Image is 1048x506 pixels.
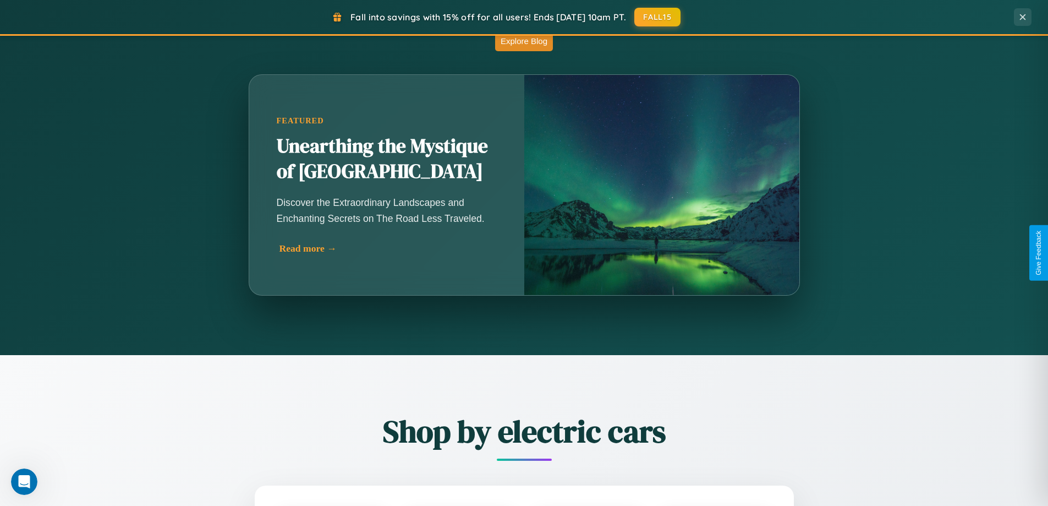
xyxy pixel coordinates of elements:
button: FALL15 [634,8,681,26]
iframe: Intercom live chat [11,469,37,495]
div: Featured [277,116,497,126]
button: Explore Blog [495,31,553,51]
p: Discover the Extraordinary Landscapes and Enchanting Secrets on The Road Less Traveled. [277,195,497,226]
span: Fall into savings with 15% off for all users! Ends [DATE] 10am PT. [350,12,626,23]
div: Read more → [279,243,500,254]
h2: Unearthing the Mystique of [GEOGRAPHIC_DATA] [277,134,497,184]
h2: Shop by electric cars [194,410,854,453]
div: Give Feedback [1035,231,1042,275]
